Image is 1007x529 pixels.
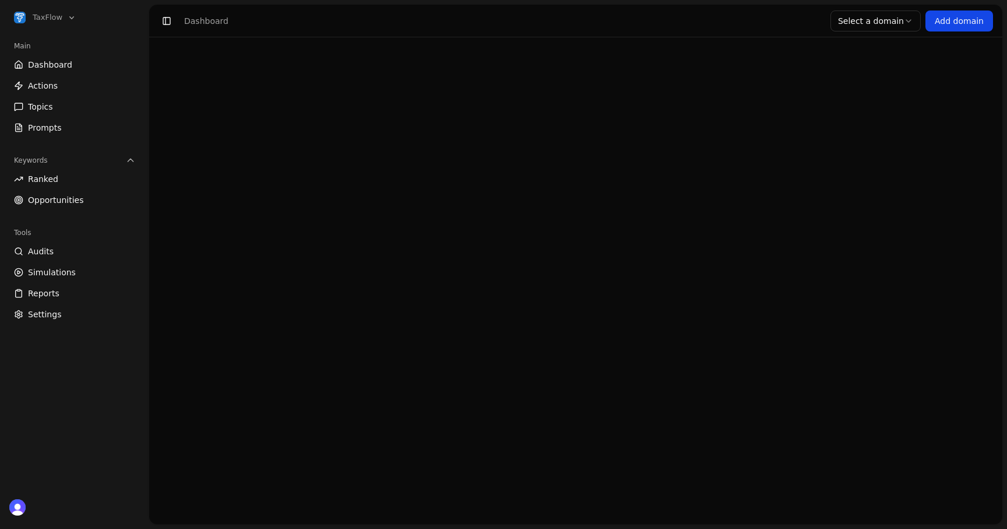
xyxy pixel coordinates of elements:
span: Audits [28,246,54,257]
span: Reports [28,288,59,299]
a: Prompts [9,118,140,137]
span: Simulations [28,267,76,278]
div: Dashboard [184,15,228,27]
a: Add domain [925,10,993,31]
img: TaxFlow [14,12,26,23]
span: Topics [28,101,53,113]
a: Dashboard [9,55,140,74]
span: Prompts [28,122,62,134]
div: Main [9,37,140,55]
img: 's logo [9,499,26,516]
span: Actions [28,80,58,92]
div: Tools [9,223,140,242]
a: Settings [9,305,140,324]
span: TaxFlow [33,12,62,23]
span: Ranked [28,173,58,185]
a: Reports [9,284,140,303]
a: Simulations [9,263,140,282]
a: Audits [9,242,140,261]
button: Keywords [9,151,140,170]
button: Open user button [9,499,26,516]
span: Dashboard [28,59,72,71]
span: Opportunities [28,194,84,206]
button: Open organization switcher [9,9,81,26]
a: Opportunities [9,191,140,209]
span: Settings [28,309,61,320]
a: Ranked [9,170,140,188]
a: Actions [9,76,140,95]
a: Topics [9,97,140,116]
